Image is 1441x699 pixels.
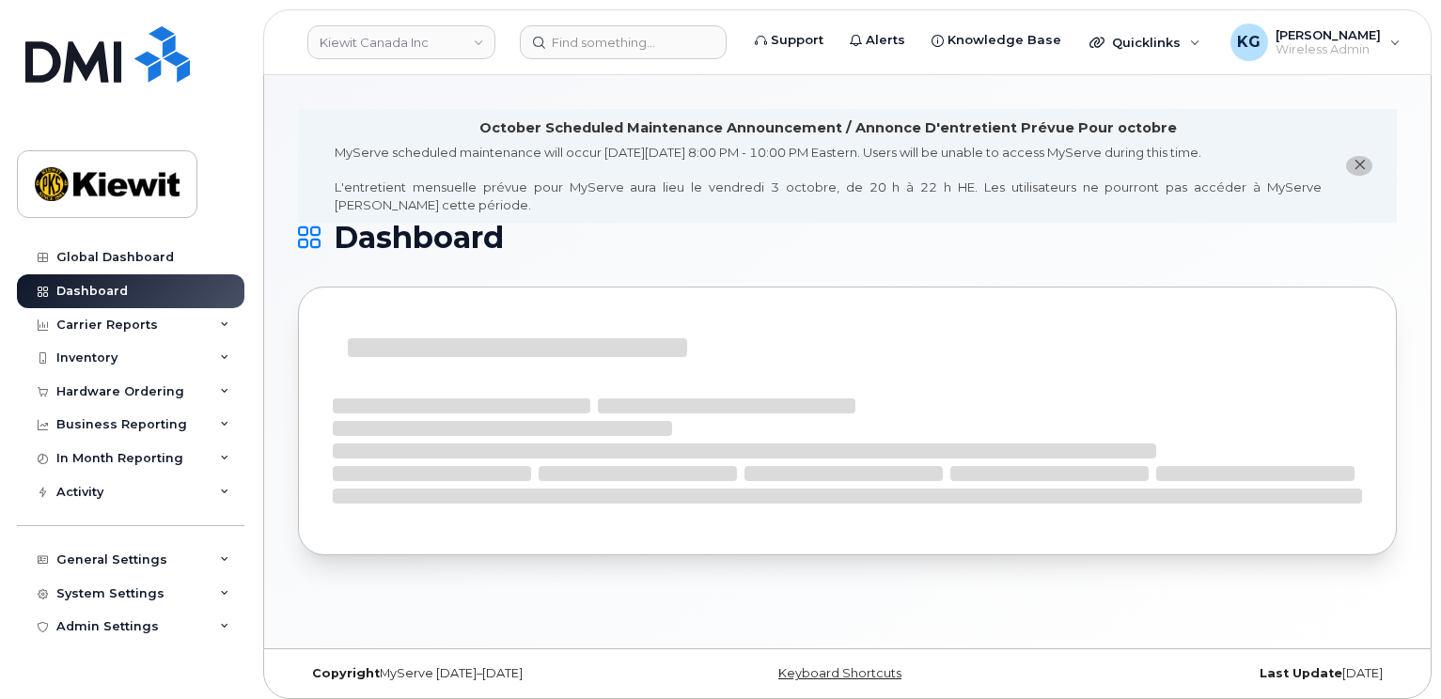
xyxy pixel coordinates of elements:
button: close notification [1346,156,1372,176]
div: October Scheduled Maintenance Announcement / Annonce D'entretient Prévue Pour octobre [479,118,1177,138]
strong: Last Update [1260,666,1342,680]
div: MyServe scheduled maintenance will occur [DATE][DATE] 8:00 PM - 10:00 PM Eastern. Users will be u... [335,144,1322,213]
a: Keyboard Shortcuts [778,666,901,680]
div: [DATE] [1030,666,1397,681]
strong: Copyright [312,666,380,680]
span: Dashboard [334,224,504,252]
div: MyServe [DATE]–[DATE] [298,666,665,681]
